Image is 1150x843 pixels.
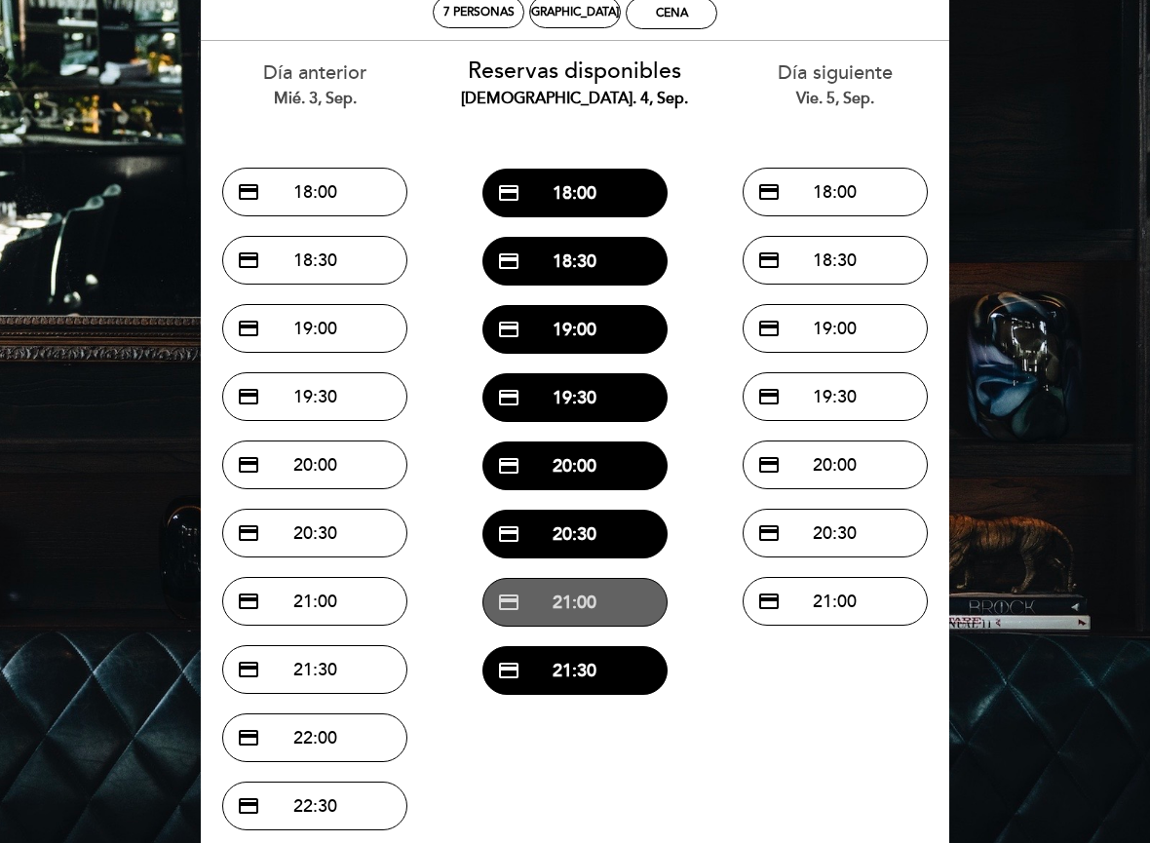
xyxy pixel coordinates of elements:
span: credit_card [757,249,781,272]
button: credit_card 19:00 [482,305,668,354]
span: credit_card [757,317,781,340]
button: credit_card 18:30 [222,236,407,285]
span: credit_card [237,590,260,613]
span: credit_card [497,318,520,341]
button: credit_card 19:30 [482,373,668,422]
button: credit_card 19:30 [743,372,928,421]
span: credit_card [237,726,260,749]
span: credit_card [497,454,520,478]
button: credit_card 19:00 [743,304,928,353]
span: credit_card [237,521,260,545]
button: credit_card 20:00 [743,441,928,489]
span: credit_card [497,386,520,409]
span: credit_card [757,590,781,613]
span: credit_card [757,521,781,545]
button: credit_card 20:30 [222,509,407,557]
span: credit_card [237,385,260,408]
button: credit_card 18:30 [482,237,668,286]
span: credit_card [497,181,520,205]
button: credit_card 18:00 [222,168,407,216]
div: Reservas disponibles [460,56,691,110]
span: credit_card [497,249,520,273]
button: credit_card 20:30 [482,510,668,558]
button: credit_card 19:30 [222,372,407,421]
div: mié. 3, sep. [200,88,431,110]
span: credit_card [237,794,260,818]
button: credit_card 18:00 [743,168,928,216]
button: credit_card 22:30 [222,782,407,830]
button: credit_card 21:30 [482,646,668,695]
span: credit_card [237,317,260,340]
span: credit_card [757,385,781,408]
span: credit_card [757,453,781,477]
button: credit_card 20:30 [743,509,928,557]
span: credit_card [237,180,260,204]
button: credit_card 21:00 [743,577,928,626]
span: credit_card [757,180,781,204]
button: credit_card 22:00 [222,713,407,762]
span: credit_card [237,453,260,477]
button: credit_card 18:00 [482,169,668,217]
div: Día siguiente [719,59,950,109]
div: [DEMOGRAPHIC_DATA]. 4, sep. [460,88,691,110]
button: credit_card 21:30 [222,645,407,694]
div: Día anterior [200,59,431,109]
button: credit_card 20:00 [482,441,668,490]
span: credit_card [497,522,520,546]
button: credit_card 20:00 [222,441,407,489]
button: credit_card 18:30 [743,236,928,285]
button: credit_card 21:00 [482,578,668,627]
div: vie. 5, sep. [719,88,950,110]
span: 7 personas [443,5,515,19]
span: credit_card [237,249,260,272]
span: credit_card [497,659,520,682]
span: credit_card [237,658,260,681]
div: Cena [656,6,688,20]
button: credit_card 21:00 [222,577,407,626]
div: [DEMOGRAPHIC_DATA]. 4, sep. [492,5,659,19]
span: credit_card [497,591,520,614]
button: credit_card 19:00 [222,304,407,353]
